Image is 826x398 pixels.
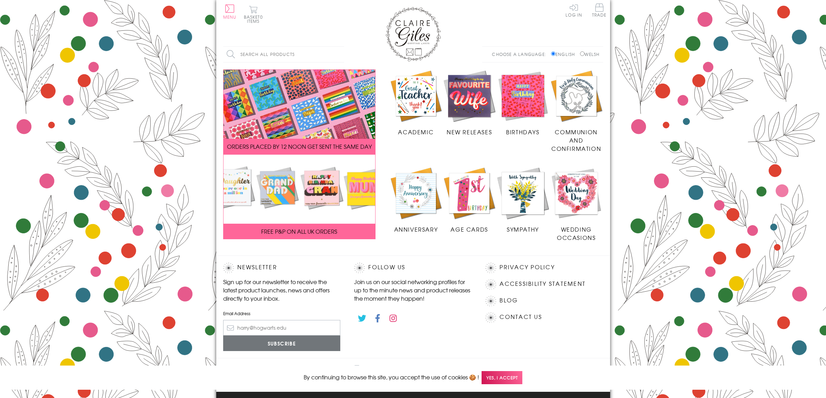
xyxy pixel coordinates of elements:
a: Contact Us [500,312,542,322]
p: Choose a language: [492,51,550,57]
a: Age Cards [443,166,496,233]
span: Communion and Confirmation [551,128,601,153]
a: Accessibility Statement [500,279,586,289]
input: Search all products [223,47,344,62]
img: Claire Giles Greetings Cards [386,7,441,61]
label: Email Address [223,310,341,317]
a: Academic [389,69,443,136]
a: Trade [592,3,607,18]
p: Join us on our social networking profiles for up to the minute news and product releases the mome... [354,278,472,302]
span: Wedding Occasions [557,225,596,242]
span: 0 items [247,14,263,24]
button: Basket0 items [244,6,263,23]
a: Wedding Occasions [550,166,603,242]
a: Blog [500,296,518,305]
a: New Releases [443,69,496,136]
a: Log In [566,3,582,17]
span: Sympathy [507,225,539,233]
span: Trade [592,3,607,17]
h2: Follow Us [354,263,472,273]
a: Privacy Policy [500,263,554,272]
span: Menu [223,14,237,20]
a: Sympathy [496,166,550,233]
input: Subscribe [223,336,341,351]
h2: Newsletter [223,263,341,273]
input: Welsh [580,51,585,56]
input: Search [337,47,344,62]
label: Welsh [580,51,600,57]
span: Age Cards [450,225,488,233]
span: Academic [398,128,434,136]
span: New Releases [447,128,492,136]
span: Anniversary [394,225,438,233]
label: English [551,51,578,57]
span: ORDERS PLACED BY 12 NOON GET SENT THE SAME DAY [227,142,372,151]
p: Sign up for our newsletter to receive the latest product launches, news and offers directly to yo... [223,278,341,302]
span: Birthdays [506,128,539,136]
input: English [551,51,556,56]
a: Birthdays [496,69,550,136]
span: FREE P&P ON ALL UK ORDERS [261,227,337,235]
button: Menu [223,4,237,19]
a: Communion and Confirmation [550,69,603,153]
a: Anniversary [389,166,443,233]
span: Yes, I accept [482,371,522,385]
input: harry@hogwarts.edu [223,320,341,336]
